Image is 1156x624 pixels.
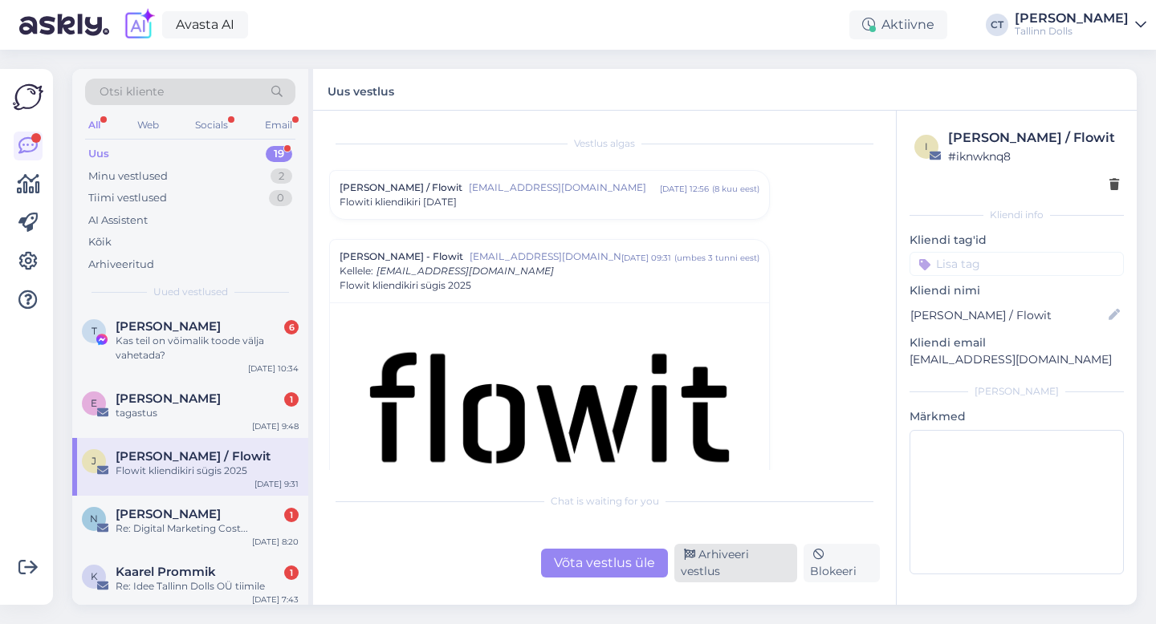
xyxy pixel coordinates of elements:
[13,82,43,112] img: Askly Logo
[910,351,1124,368] p: [EMAIL_ADDRESS][DOMAIN_NAME]
[116,565,216,579] span: Kaarel Prommik
[269,190,292,206] div: 0
[910,282,1124,299] p: Kliendi nimi
[192,115,231,136] div: Socials
[660,183,709,195] div: [DATE] 12:56
[134,115,162,136] div: Web
[116,521,299,536] div: Re: Digital Marketing Cost...
[92,455,96,467] span: J
[252,594,299,606] div: [DATE] 7:43
[469,180,660,195] span: [EMAIL_ADDRESS][DOMAIN_NAME]
[910,252,1124,276] input: Lisa tag
[377,265,554,277] span: [EMAIL_ADDRESS][DOMAIN_NAME]
[116,464,299,478] div: Flowit kliendikiri sügis 2025
[340,265,373,277] span: Kellele :
[340,180,462,195] span: [PERSON_NAME] / Flowit
[329,494,880,509] div: Chat is waiting for you
[329,136,880,151] div: Vestlus algas
[340,278,471,293] span: Flowit kliendikiri sügis 2025
[116,579,299,594] div: Re: Idee Tallinn Dolls OÜ tiimile
[948,128,1119,148] div: [PERSON_NAME] / Flowit
[88,257,154,273] div: Arhiveeritud
[100,83,164,100] span: Otsi kliente
[910,408,1124,425] p: Märkmed
[674,544,797,582] div: Arhiveeri vestlus
[88,146,109,162] div: Uus
[116,334,299,363] div: Kas teil on võimalik toode välja vahetada?
[1015,25,1129,38] div: Tallinn Dolls
[88,234,112,250] div: Kõik
[948,148,1119,165] div: # iknwknq8
[986,14,1008,36] div: CT
[153,285,228,299] span: Uued vestlused
[284,392,299,407] div: 1
[1015,12,1129,25] div: [PERSON_NAME]
[910,334,1124,351] p: Kliendi email
[116,449,271,464] span: Juhan Pukk / Flowit
[252,536,299,548] div: [DATE] 8:20
[328,79,394,100] label: Uus vestlus
[92,325,97,337] span: T
[88,213,148,229] div: AI Assistent
[284,320,299,334] div: 6
[122,8,156,42] img: explore-ai
[248,363,299,375] div: [DATE] 10:34
[116,507,221,521] span: Nicholas Henry
[621,252,671,264] div: [DATE] 09:31
[674,252,759,264] div: ( umbes 3 tunni eest )
[340,195,457,209] span: Flowiti kliendikiri [DATE]
[254,478,299,490] div: [DATE] 9:31
[116,319,221,334] span: Triin Nagel
[88,168,168,184] div: Minu vestlused
[804,544,880,582] div: Blokeeri
[1015,12,1146,38] a: [PERSON_NAME]Tallinn Dolls
[262,115,295,136] div: Email
[88,190,167,206] div: Tiimi vestlused
[849,10,947,39] div: Aktiivne
[91,570,98,582] span: K
[910,232,1124,249] p: Kliendi tag'id
[90,513,98,525] span: N
[91,397,97,409] span: E
[470,249,621,264] span: [EMAIL_ADDRESS][DOMAIN_NAME]
[284,565,299,580] div: 1
[910,306,1105,324] input: Lisa nimi
[266,146,292,162] div: 19
[116,391,221,406] span: Evely Peterson
[340,249,463,264] span: [PERSON_NAME] - Flowit
[85,115,104,136] div: All
[271,168,292,184] div: 2
[252,420,299,432] div: [DATE] 9:48
[910,208,1124,222] div: Kliendi info
[541,549,668,577] div: Võta vestlus üle
[116,406,299,420] div: tagastus
[712,183,759,195] div: ( 8 kuu eest )
[910,384,1124,399] div: [PERSON_NAME]
[925,140,928,152] span: i
[162,11,248,38] a: Avasta AI
[284,508,299,522] div: 1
